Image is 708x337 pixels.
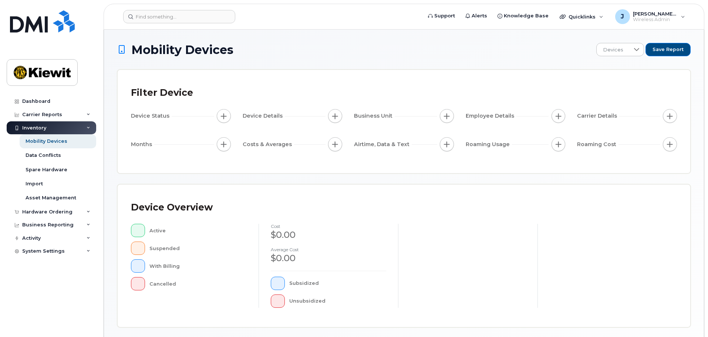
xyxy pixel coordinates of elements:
[653,46,684,53] span: Save Report
[354,141,412,148] span: Airtime, Data & Text
[597,43,630,57] span: Devices
[466,112,516,120] span: Employee Details
[645,43,691,56] button: Save Report
[289,277,387,290] div: Subsidized
[131,83,193,102] div: Filter Device
[243,112,285,120] span: Device Details
[271,252,386,264] div: $0.00
[466,141,512,148] span: Roaming Usage
[577,141,618,148] span: Roaming Cost
[149,242,247,255] div: Suspended
[577,112,619,120] span: Carrier Details
[131,43,233,56] span: Mobility Devices
[131,198,213,217] div: Device Overview
[131,141,154,148] span: Months
[149,277,247,290] div: Cancelled
[149,224,247,237] div: Active
[271,229,386,241] div: $0.00
[271,224,386,229] h4: cost
[131,112,172,120] span: Device Status
[354,112,395,120] span: Business Unit
[271,247,386,252] h4: Average cost
[289,294,387,308] div: Unsubsidized
[149,259,247,273] div: With Billing
[243,141,294,148] span: Costs & Averages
